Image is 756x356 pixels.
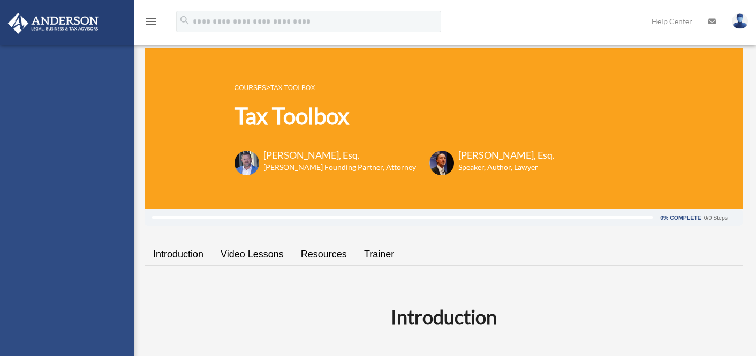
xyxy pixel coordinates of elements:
[292,239,356,270] a: Resources
[151,303,736,330] h2: Introduction
[704,215,728,221] div: 0/0 Steps
[212,239,292,270] a: Video Lessons
[145,15,157,28] i: menu
[235,81,555,94] p: >
[270,84,315,92] a: Tax Toolbox
[660,215,701,221] div: 0% Complete
[732,13,748,29] img: User Pic
[356,239,403,270] a: Trainer
[5,13,102,34] img: Anderson Advisors Platinum Portal
[235,100,555,132] h1: Tax Toolbox
[145,19,157,28] a: menu
[458,149,555,162] h3: [PERSON_NAME], Esq.
[429,151,454,175] img: Scott-Estill-Headshot.png
[263,149,416,162] h3: [PERSON_NAME], Esq.
[235,84,266,92] a: COURSES
[179,14,191,26] i: search
[235,151,259,175] img: Toby-circle-head.png
[145,239,212,270] a: Introduction
[458,162,541,173] h6: Speaker, Author, Lawyer
[263,162,416,173] h6: [PERSON_NAME] Founding Partner, Attorney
